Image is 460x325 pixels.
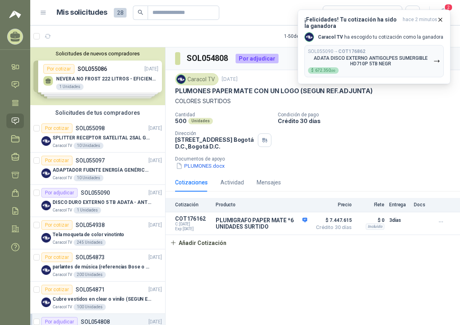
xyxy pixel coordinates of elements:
div: Por cotizar [41,285,72,294]
p: SOL054938 [76,222,105,228]
p: Precio [312,202,352,208]
span: ,00 [331,69,335,72]
p: $ 0 [357,215,384,225]
p: SOL055090 → [308,49,365,55]
p: [DATE] [148,125,162,132]
p: COLORES SURTIDOS [175,97,450,106]
span: 672.350 [315,69,335,72]
div: Solicitudes de nuevos compradoresPor cotizarSOL055086[DATE] NEVERA NO FROST 222 LITROS - EFICIENC... [30,47,165,105]
div: 10 Unidades [74,175,103,181]
p: [DATE] [148,286,162,294]
div: Todas [328,8,345,17]
img: Company Logo [41,201,51,210]
span: C: [DATE] [175,222,211,227]
button: 2 [436,6,450,20]
p: SOL054873 [76,255,105,260]
p: PLUMONES PAPER MATE CON UN LOGO (SEGUN REF.ADJUNTA) [175,87,373,95]
p: Caracol TV [53,207,72,213]
p: DISCO DURO EXTERNO 5 TB ADATA - ANTIGOLPES [53,199,152,206]
span: Exp: [DATE] [175,227,211,231]
a: Por cotizarSOL055097[DATE] Company LogoADAPTADOR FUENTE ENERGÍA GENÉRICO 24V 1ACaracol TV10 Unidades [30,153,165,185]
div: 1 Unidades [74,207,101,213]
p: Condición de pago [278,112,457,117]
div: Caracol TV [175,73,218,85]
div: 1 - 50 de 171 [284,30,333,43]
a: Por cotizarSOL054938[DATE] Company LogoTela moqueta de color vinotintoCaracol TV245 Unidades [30,217,165,249]
div: Solicitudes de tus compradores [30,105,165,120]
div: Por adjudicar [236,54,279,63]
p: Caracol TV [53,143,72,149]
img: Company Logo [41,298,51,307]
p: [STREET_ADDRESS] Bogotá D.C. , Bogotá D.C. [175,136,255,150]
h3: SOL054808 [187,52,229,65]
h1: Mis solicitudes [57,7,107,18]
p: Documentos de apoyo [175,156,457,162]
h3: ¡Felicidades! Tu cotización ha sido la ganadora [304,16,400,29]
p: SOL054808 [81,319,110,325]
div: Por cotizar [41,253,72,262]
div: 200 Unidades [74,272,106,278]
div: Por adjudicar [41,188,78,198]
img: Company Logo [41,265,51,275]
p: parlantes de música (referencias Bose o Alexa) CON MARCACION 1 LOGO (Mas datos en el adjunto) [53,263,152,271]
div: Por cotizar [41,156,72,165]
div: 10 Unidades [74,143,103,149]
div: Incluido [366,223,384,230]
img: Company Logo [41,233,51,243]
p: PLUMIGRAFO PAPER MATE *6 UNIDADES SURTIDO [216,217,307,230]
p: SOL054871 [76,287,105,292]
p: Flete [357,202,384,208]
div: Unidades [188,118,213,124]
span: Crédito 30 días [312,225,352,230]
p: COT176162 [175,215,211,222]
p: SOL055090 [81,190,110,196]
p: Caracol TV [53,239,72,246]
p: Caracol TV [53,175,72,181]
button: PLUMONES.docx [175,162,226,170]
b: COT176862 [338,49,365,54]
p: SOL055098 [76,125,105,131]
a: Por adjudicarSOL055090[DATE] Company LogoDISCO DURO EXTERNO 5 TB ADATA - ANTIGOLPESCaracol TV1 Un... [30,185,165,217]
span: 2 [444,4,453,11]
p: Cantidad [175,112,271,117]
p: [DATE] [222,76,238,83]
p: 500 [175,117,187,124]
img: Company Logo [305,33,314,41]
a: Por cotizarSOL055098[DATE] Company LogoSPLITTER RECEPTOR SATELITAL 2SAL GT-SP21Caracol TV10 Unidades [30,120,165,153]
span: search [138,10,143,15]
a: Por cotizarSOL054873[DATE] Company Logoparlantes de música (referencias Bose o Alexa) CON MARCACI... [30,249,165,282]
img: Company Logo [41,136,51,146]
p: Crédito 30 días [278,117,457,124]
p: SPLITTER RECEPTOR SATELITAL 2SAL GT-SP21 [53,134,152,142]
button: SOL055090→COT176862ADATA DISCO EXTERNO ANTIGOLPES SUMERGIBLE HD710P 5TB NEGR$672.350,00 [304,45,444,77]
span: $ 7.447.615 [312,215,352,225]
p: Caracol TV [53,272,72,278]
b: Caracol TV [318,34,343,40]
p: [DATE] [148,254,162,261]
p: [DATE] [148,157,162,164]
p: Docs [414,202,430,208]
div: Por cotizar [41,220,72,230]
div: $ [308,67,339,74]
p: Tela moqueta de color vinotinto [53,231,124,239]
img: Company Logo [41,168,51,178]
span: hace 2 minutos [403,16,437,29]
p: 3 días [389,215,409,225]
div: 245 Unidades [74,239,106,246]
p: ADAPTADOR FUENTE ENERGÍA GENÉRICO 24V 1A [53,166,152,174]
p: Dirección [175,131,255,136]
span: 28 [114,8,127,18]
p: ADATA DISCO EXTERNO ANTIGOLPES SUMERGIBLE HD710P 5TB NEGR [308,55,433,67]
div: Actividad [220,178,244,187]
p: Producto [216,202,307,208]
p: Caracol TV [53,304,72,310]
p: Entrega [389,202,409,208]
button: ¡Felicidades! Tu cotización ha sido la ganadorahace 2 minutos Company LogoCaracol TV ha escogido ... [298,10,450,84]
div: 100 Unidades [74,304,106,310]
a: Por cotizarSOL054871[DATE] Company LogoCubre vestidos en clear o vinilo (SEGUN ESPECIFICACIONES D... [30,282,165,314]
img: Logo peakr [9,10,21,19]
p: ha escogido tu cotización como la ganadora [318,34,443,41]
p: SOL055097 [76,158,105,163]
button: Añadir Cotización [166,235,231,251]
p: Cotización [175,202,211,208]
